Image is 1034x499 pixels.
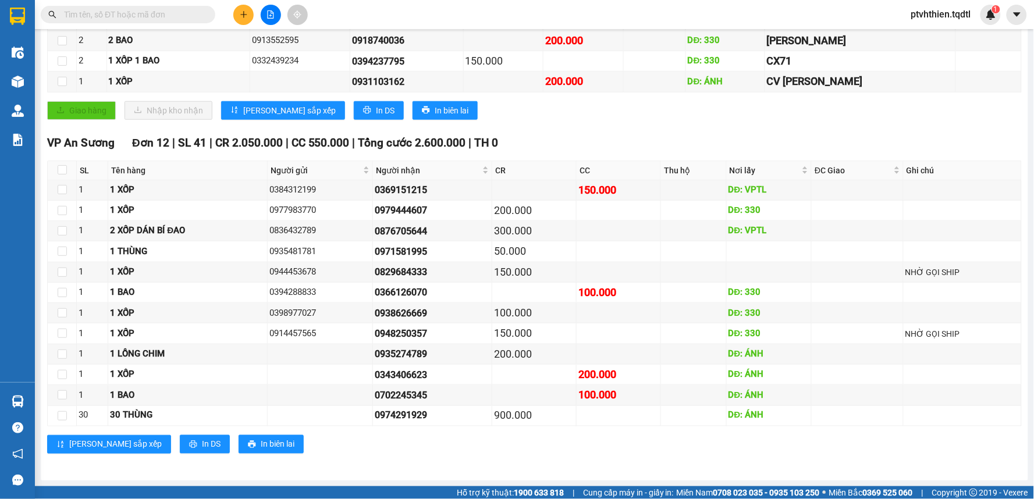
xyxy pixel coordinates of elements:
[79,75,105,89] div: 1
[578,387,659,403] div: 100.000
[47,101,116,120] button: uploadGiao hàng
[110,204,265,218] div: 1 XỐP
[375,388,490,402] div: 0702245345
[108,161,267,180] th: Tên hàng
[494,264,574,280] div: 150.000
[729,204,810,218] div: DĐ: 330
[661,161,727,180] th: Thu hộ
[375,285,490,300] div: 0366126070
[109,54,248,68] div: 1 XỐP 1 BAO
[69,438,162,451] span: [PERSON_NAME] sắp xếp
[243,104,336,117] span: [PERSON_NAME] sắp xếp
[375,368,490,382] div: 0343406623
[79,306,106,320] div: 1
[375,183,490,197] div: 0369151215
[413,101,478,120] button: printerIn biên lai
[494,202,574,219] div: 200.000
[287,5,308,25] button: aim
[494,408,574,424] div: 900.000
[375,306,490,320] div: 0938626669
[240,10,248,19] span: plus
[79,388,106,402] div: 1
[354,101,404,120] button: printerIn DS
[261,438,294,451] span: In biên lai
[729,347,810,361] div: DĐ: ÁNH
[269,245,371,259] div: 0935481781
[466,53,542,69] div: 150.000
[248,440,256,450] span: printer
[904,161,1022,180] th: Ghi chú
[269,224,371,238] div: 0836432789
[729,388,810,402] div: DĐ: ÁNH
[271,164,361,177] span: Người gửi
[269,286,371,300] div: 0394288833
[215,136,283,149] span: CR 2.050.000
[435,104,468,117] span: In biên lai
[375,408,490,423] div: 0974291929
[110,368,265,382] div: 1 XỐP
[1007,5,1027,25] button: caret-down
[12,422,23,433] span: question-circle
[269,265,371,279] div: 0944453678
[79,347,106,361] div: 1
[767,53,954,69] div: CX71
[12,47,24,59] img: warehouse-icon
[79,224,106,238] div: 1
[494,325,574,341] div: 150.000
[573,486,574,499] span: |
[10,8,25,25] img: logo-vxr
[261,5,281,25] button: file-add
[545,33,621,49] div: 200.000
[375,326,490,341] div: 0948250357
[578,284,659,301] div: 100.000
[363,106,371,115] span: printer
[358,136,466,149] span: Tổng cước 2.600.000
[12,475,23,486] span: message
[178,136,207,149] span: SL 41
[577,161,661,180] th: CC
[267,10,275,19] span: file-add
[56,440,65,450] span: sort-ascending
[986,9,996,20] img: icon-new-feature
[64,8,201,21] input: Tìm tên, số ĐT hoặc mã đơn
[994,5,998,13] span: 1
[969,489,978,497] span: copyright
[47,435,171,454] button: sort-ascending[PERSON_NAME] sắp xếp
[79,34,105,48] div: 2
[375,347,490,361] div: 0935274789
[905,327,1019,340] div: NHỜ GỌI SHIP
[252,34,348,48] div: 0913552595
[352,54,461,69] div: 0394237795
[109,34,248,48] div: 2 BAO
[578,182,659,198] div: 150.000
[905,266,1019,279] div: NHỜ GỌI SHIP
[492,161,577,180] th: CR
[823,490,826,495] span: ⚪️
[1012,9,1022,20] span: caret-down
[12,76,24,88] img: warehouse-icon
[729,327,810,341] div: DĐ: 330
[77,161,108,180] th: SL
[286,136,289,149] span: |
[79,368,106,382] div: 1
[12,134,24,146] img: solution-icon
[352,74,461,89] div: 0931103162
[992,5,1000,13] sup: 1
[269,327,371,341] div: 0914457565
[376,164,480,177] span: Người nhận
[815,164,891,177] span: ĐC Giao
[293,10,301,19] span: aim
[269,204,371,218] div: 0977983770
[863,488,913,497] strong: 0369 525 060
[729,306,810,320] div: DĐ: 330
[239,435,304,454] button: printerIn biên lai
[578,366,659,383] div: 200.000
[729,409,810,423] div: DĐ: ÁNH
[375,265,490,279] div: 0829684333
[110,286,265,300] div: 1 BAO
[110,347,265,361] div: 1 LỒNG CHIM
[688,34,763,48] div: DĐ: 330
[269,306,371,320] div: 0398977027
[79,327,106,341] div: 1
[110,245,265,259] div: 1 THÙNG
